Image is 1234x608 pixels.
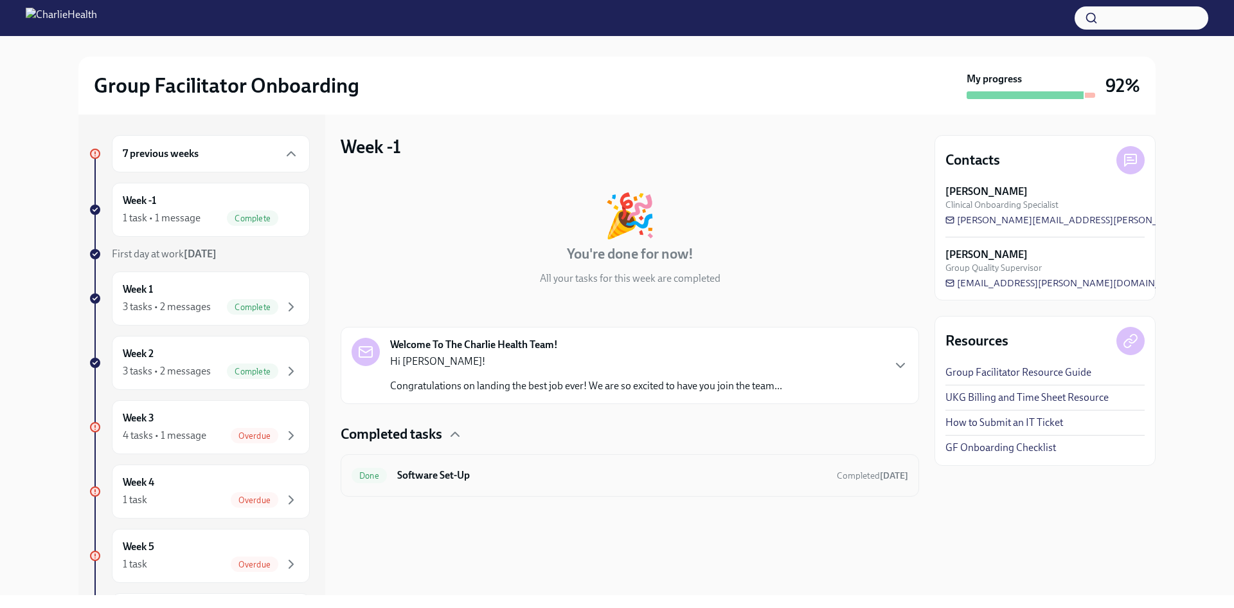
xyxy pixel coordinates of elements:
[89,400,310,454] a: Week 34 tasks • 1 messageOverdue
[341,135,401,158] h3: Week -1
[880,470,908,481] strong: [DATE]
[945,416,1063,430] a: How to Submit an IT Ticket
[341,425,919,444] div: Completed tasks
[231,560,278,569] span: Overdue
[945,365,1091,380] a: Group Facilitator Resource Guide
[123,557,147,571] div: 1 task
[352,471,387,481] span: Done
[123,282,153,297] h6: Week 1
[112,135,310,172] div: 7 previous weeks
[112,248,217,260] span: First day at work
[352,465,908,486] a: DoneSoftware Set-UpCompleted[DATE]
[540,272,720,286] p: All your tasks for this week are completed
[945,185,1028,199] strong: [PERSON_NAME]
[945,441,1056,455] a: GF Onboarding Checklist
[945,151,1000,170] h4: Contacts
[26,8,97,28] img: CharlieHealth
[567,244,693,264] h4: You're done for now!
[945,391,1109,405] a: UKG Billing and Time Sheet Resource
[123,211,201,225] div: 1 task • 1 message
[341,425,442,444] h4: Completed tasks
[227,214,278,223] span: Complete
[945,199,1059,211] span: Clinical Onboarding Specialist
[123,347,154,361] h6: Week 2
[89,247,310,261] a: First day at work[DATE]
[837,470,908,481] span: Completed
[123,540,154,554] h6: Week 5
[123,493,147,507] div: 1 task
[123,428,206,443] div: 4 tasks • 1 message
[184,248,217,260] strong: [DATE]
[231,431,278,441] span: Overdue
[945,248,1028,262] strong: [PERSON_NAME]
[123,411,154,425] h6: Week 3
[94,73,359,98] h2: Group Facilitator Onboarding
[89,529,310,583] a: Week 51 taskOverdue
[945,331,1008,351] h4: Resources
[945,262,1042,274] span: Group Quality Supervisor
[231,495,278,505] span: Overdue
[604,194,656,237] div: 🎉
[945,277,1191,290] a: [EMAIL_ADDRESS][PERSON_NAME][DOMAIN_NAME]
[390,338,558,352] strong: Welcome To The Charlie Health Team!
[123,475,154,490] h6: Week 4
[390,379,782,393] p: Congratulations on landing the best job ever! We are so excited to have you join the team...
[227,302,278,312] span: Complete
[123,364,211,378] div: 3 tasks • 2 messages
[227,367,278,376] span: Complete
[397,468,827,483] h6: Software Set-Up
[89,465,310,519] a: Week 41 taskOverdue
[123,300,211,314] div: 3 tasks • 2 messages
[123,194,156,208] h6: Week -1
[390,355,782,369] p: Hi [PERSON_NAME]!
[1105,74,1140,97] h3: 92%
[123,147,199,161] h6: 7 previous weeks
[967,72,1022,86] strong: My progress
[89,336,310,390] a: Week 23 tasks • 2 messagesComplete
[837,470,908,482] span: July 23rd, 2025 11:51
[89,183,310,237] a: Week -11 task • 1 messageComplete
[89,272,310,326] a: Week 13 tasks • 2 messagesComplete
